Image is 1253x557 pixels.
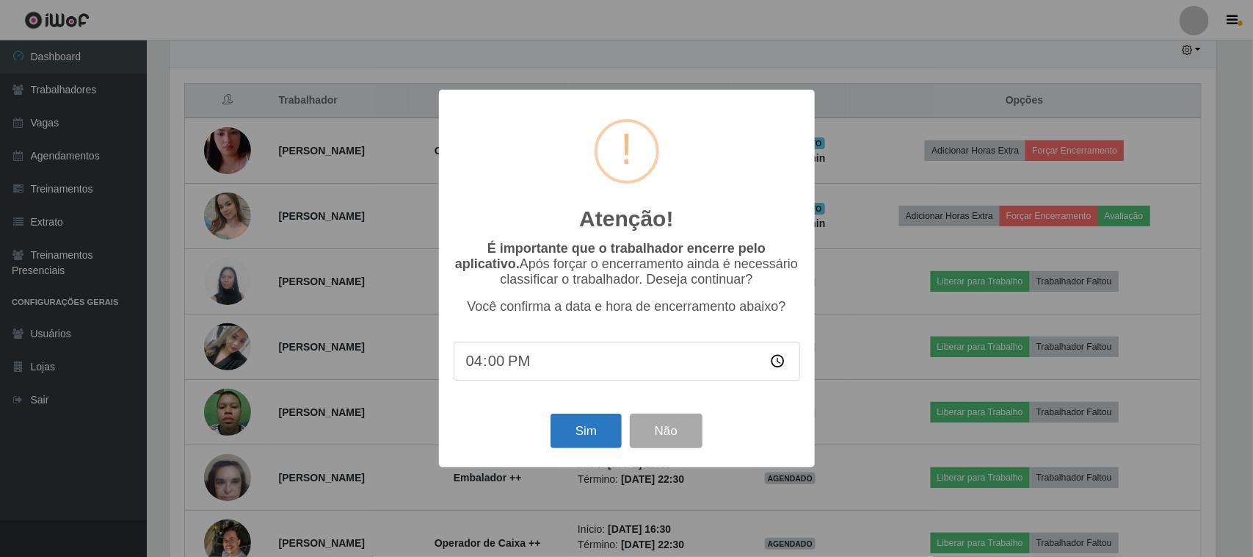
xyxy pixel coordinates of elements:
[551,414,622,448] button: Sim
[455,241,766,271] b: É importante que o trabalhador encerre pelo aplicativo.
[630,414,702,448] button: Não
[579,206,673,232] h2: Atenção!
[454,299,800,315] p: Você confirma a data e hora de encerramento abaixo?
[454,241,800,287] p: Após forçar o encerramento ainda é necessário classificar o trabalhador. Deseja continuar?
